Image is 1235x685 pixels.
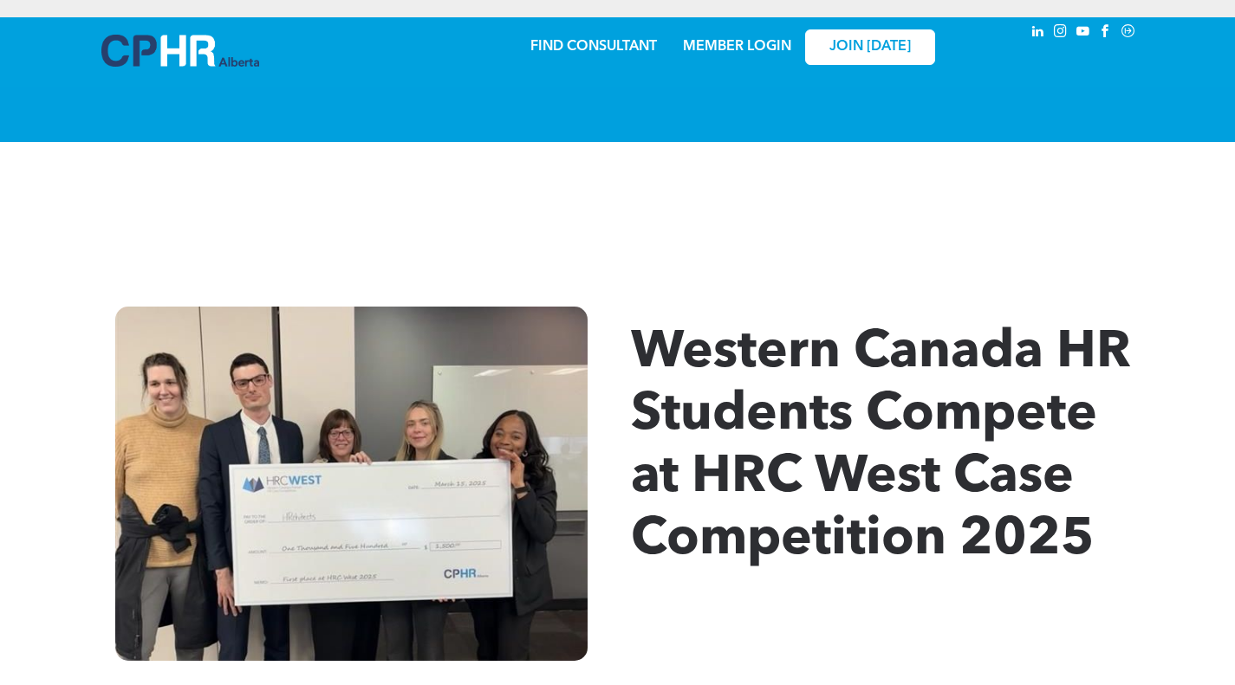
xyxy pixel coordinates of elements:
[683,40,791,54] a: MEMBER LOGIN
[1096,22,1115,45] a: facebook
[805,29,935,65] a: JOIN [DATE]
[530,40,657,54] a: FIND CONSULTANT
[829,39,911,55] span: JOIN [DATE]
[1029,22,1048,45] a: linkedin
[101,35,259,67] img: A blue and white logo for cp alberta
[1119,22,1138,45] a: Social network
[1074,22,1093,45] a: youtube
[631,327,1131,566] span: Western Canada HR Students Compete at HRC West Case Competition 2025
[1051,22,1070,45] a: instagram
